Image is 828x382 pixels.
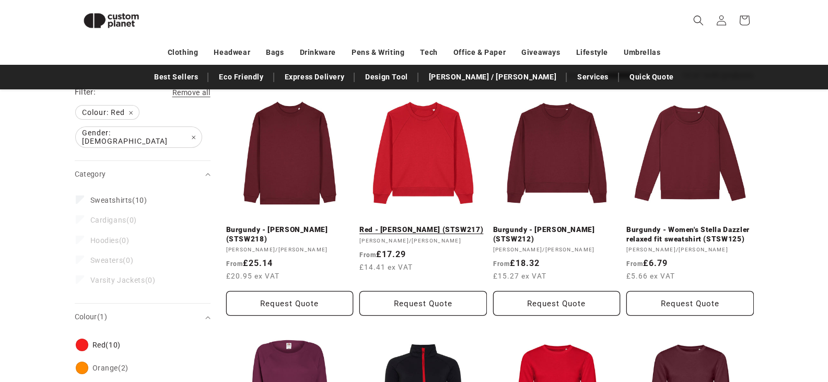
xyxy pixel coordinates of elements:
[624,68,679,86] a: Quick Quote
[279,68,350,86] a: Express Delivery
[168,43,199,62] a: Clothing
[75,4,148,37] img: Custom Planet
[360,68,413,86] a: Design Tool
[424,68,562,86] a: [PERSON_NAME] / [PERSON_NAME]
[776,332,828,382] div: Widżet czatu
[453,43,506,62] a: Office & Paper
[172,88,211,97] span: Remove all
[359,225,487,235] a: Red - [PERSON_NAME] (STSW217)
[75,170,106,178] span: Category
[300,43,336,62] a: Drinkware
[75,161,211,188] summary: Category (0 selected)
[75,86,96,98] h2: Filter:
[352,43,404,62] a: Pens & Writing
[90,196,133,204] span: Sweatshirts
[266,43,284,62] a: Bags
[172,86,211,99] a: Remove all
[214,43,250,62] a: Headwear
[75,312,108,321] span: Colour
[624,43,660,62] a: Umbrellas
[493,225,621,244] a: Burgundy - [PERSON_NAME] (STSW212)
[626,291,754,316] button: Request Quote
[214,68,269,86] a: Eco Friendly
[75,127,203,147] a: Gender: [DEMOGRAPHIC_DATA]
[572,68,614,86] a: Services
[76,127,202,147] span: Gender: [DEMOGRAPHIC_DATA]
[776,332,828,382] iframe: Chat Widget
[687,9,710,32] summary: Search
[90,195,147,205] span: (10)
[97,312,107,321] span: (1)
[75,106,140,119] a: Colour: Red
[226,225,354,244] a: Burgundy - [PERSON_NAME] (STSW218)
[75,304,211,330] summary: Colour (1 selected)
[149,68,203,86] a: Best Sellers
[521,43,560,62] a: Giveaways
[493,291,621,316] button: Request Quote
[420,43,437,62] a: Tech
[576,43,608,62] a: Lifestyle
[76,106,139,119] span: Colour: Red
[359,291,487,316] button: Request Quote
[226,291,354,316] button: Request Quote
[626,225,754,244] a: Burgundy - Women's Stella Dazzler relaxed fit sweatshirt (STSW125)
